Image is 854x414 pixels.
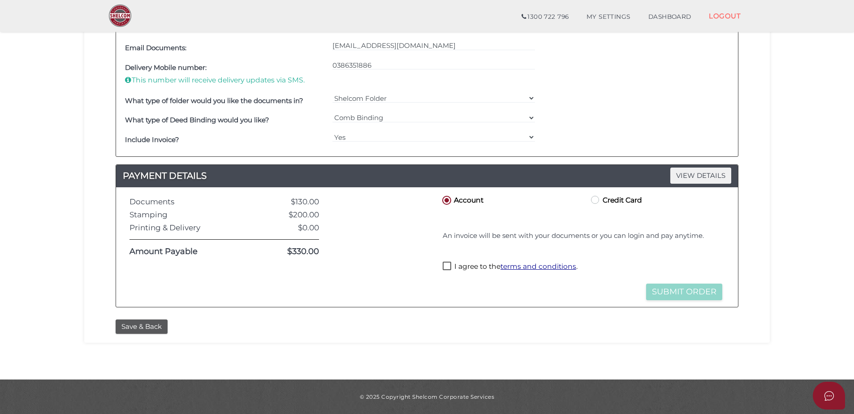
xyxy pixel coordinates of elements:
h4: An invoice will be sent with your documents or you can login and pay anytime. [443,232,722,240]
div: Documents [123,198,254,206]
a: terms and conditions [500,262,576,271]
div: © 2025 Copyright Shelcom Corporate Services [91,393,763,401]
b: What type of folder would you like the documents in? [125,96,303,105]
label: Account [440,194,483,205]
label: Credit Card [589,194,642,205]
a: MY SETTINGS [578,8,639,26]
div: Amount Payable [123,247,254,256]
h4: PAYMENT DETAILS [116,168,738,183]
button: Open asap [813,382,845,410]
a: LOGOUT [700,7,750,25]
div: $130.00 [254,198,326,206]
a: 1300 722 796 [513,8,578,26]
div: Printing & Delivery [123,224,254,232]
p: This number will receive delivery updates via SMS. [125,75,328,85]
b: Include Invoice? [125,135,179,144]
button: Save & Back [116,319,168,334]
b: Delivery Mobile number: [125,63,207,72]
input: Please enter a valid 10-digit phone number [332,60,535,70]
button: Submit Order [646,284,722,300]
span: VIEW DETAILS [670,168,731,183]
a: DASHBOARD [639,8,700,26]
b: What type of Deed Binding would you like? [125,116,269,124]
b: Email Documents: [125,43,186,52]
div: $200.00 [254,211,326,219]
div: Stamping [123,211,254,219]
div: $0.00 [254,224,326,232]
label: I agree to the . [443,262,578,273]
div: $330.00 [254,247,326,256]
a: PAYMENT DETAILSVIEW DETAILS [116,168,738,183]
